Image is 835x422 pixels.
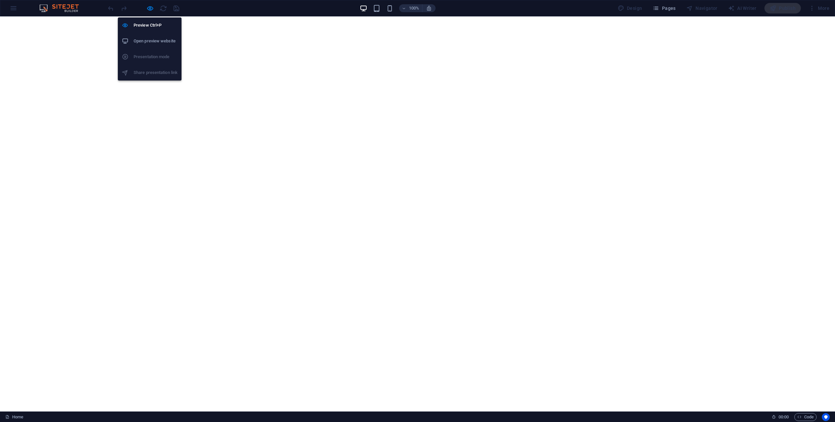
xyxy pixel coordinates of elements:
[822,413,830,421] button: Usercentrics
[650,3,678,13] button: Pages
[134,21,178,29] h6: Preview Ctrl+P
[779,413,789,421] span: 00 00
[772,413,789,421] h6: Session time
[615,3,645,13] div: Design (Ctrl+Alt+Y)
[783,414,784,419] span: :
[653,5,675,12] span: Pages
[794,413,817,421] button: Code
[797,413,814,421] span: Code
[38,4,87,12] img: Editor Logo
[5,413,23,421] a: Click to cancel selection. Double-click to open Pages
[134,37,178,45] h6: Open preview website
[399,4,422,12] button: 100%
[409,4,419,12] h6: 100%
